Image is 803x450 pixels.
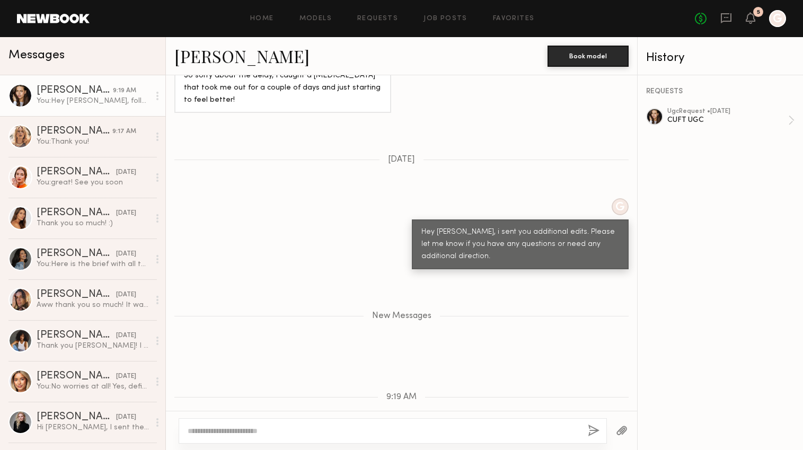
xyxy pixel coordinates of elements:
div: [PERSON_NAME] [37,289,116,300]
a: Job Posts [423,15,467,22]
div: Aww thank you so much! It was so fun and you all have such great energy! Thank you for everything... [37,300,149,310]
div: [PERSON_NAME] [37,371,116,382]
div: History [646,52,795,64]
a: Models [299,15,332,22]
a: Requests [357,15,398,22]
a: Book model [548,51,629,60]
a: Favorites [493,15,535,22]
div: [DATE] [116,412,136,422]
div: [PERSON_NAME] [37,412,116,422]
span: [DATE] [388,155,415,164]
span: New Messages [372,312,431,321]
a: Home [250,15,274,22]
div: [PERSON_NAME] [37,330,116,341]
a: ugcRequest •[DATE]CUFT UGC [667,108,795,133]
div: [PERSON_NAME] [37,208,116,218]
div: [DATE] [116,208,136,218]
div: Thank you so much! :) [37,218,149,228]
div: You: No worries at all! Yes, definitely! you are on my saved list :) [37,382,149,392]
button: Book model [548,46,629,67]
div: You: Thank you! [37,137,149,147]
div: [PERSON_NAME] [37,167,116,178]
div: 5 [757,10,760,15]
div: Thank you [PERSON_NAME]! I had so so so much fun :) thank you for the new goodies as well! [37,341,149,351]
div: [DATE] [116,167,136,178]
div: You: Hey [PERSON_NAME], following up on this. Are you able to make the edits to the UGC? [37,96,149,106]
div: You: Here is the brief with all the info you should need! Please let me know if you have any ques... [37,259,149,269]
div: 9:17 AM [112,127,136,137]
div: REQUESTS [646,88,795,95]
div: 9:19 AM [113,86,136,96]
div: Hi [PERSON_NAME], I sent the message [DATE] once I was able to download the brief. [37,422,149,433]
span: 9:19 AM [386,393,417,402]
div: CUFT UGC [667,115,788,125]
div: ugc Request • [DATE] [667,108,788,115]
div: [PERSON_NAME] [37,249,116,259]
div: [DATE] [116,372,136,382]
div: [DATE] [116,331,136,341]
div: [PERSON_NAME] [37,126,112,137]
div: You: great! See you soon [37,178,149,188]
div: I will get the videos to you by the end of day [DATE]! So sorry about the delay, I caught a [MEDI... [184,58,382,107]
div: [DATE] [116,249,136,259]
div: [PERSON_NAME] [37,85,113,96]
div: Hey [PERSON_NAME], i sent you additional edits. Please let me know if you have any questions or n... [421,226,619,263]
span: Messages [8,49,65,61]
div: [DATE] [116,290,136,300]
a: [PERSON_NAME] [174,45,310,67]
a: G [769,10,786,27]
